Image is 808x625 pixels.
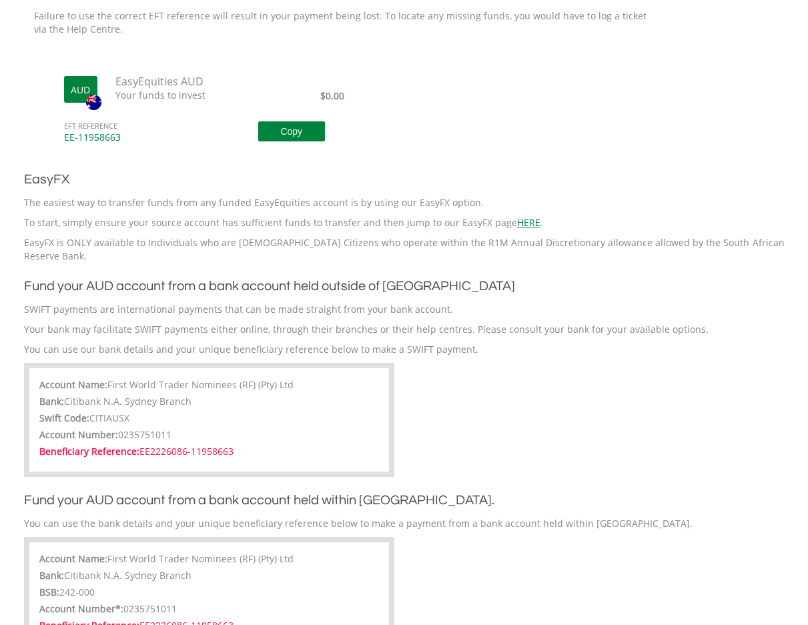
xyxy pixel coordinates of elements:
span: Citibank N.A. Sydney Branch [64,395,191,408]
label: Beneficiary Reference: [39,445,139,458]
label: Swift Code: [39,412,89,425]
button: Copy [258,121,325,141]
span: 0235751011 [118,428,171,441]
span: EasyEquities AUD [105,74,239,89]
span: First World Trader Nominees (RF) (Pty) Ltd [107,378,294,391]
p: SWIFT payments are international payments that can be made straight from your bank account. [24,303,785,316]
a: HERE [517,216,540,229]
span: EE2226086-11958663 [139,445,234,458]
span: 0235751011 [123,602,177,615]
span: Citibank N.A. Sydney Branch [64,569,191,582]
p: To start, simply ensure your source account has sufficient funds to transfer and then jump to our... [24,216,785,229]
span: Your funds to invest [105,89,239,102]
p: You can use our bank details and your unique beneficiary reference below to make a SWIFT payment. [24,343,785,356]
p: Your bank may facilitate SWIFT payments either online, through their branches or their help centr... [24,323,785,336]
label: Bank: [39,569,64,582]
p: The easiest way to transfer funds from any funded EasyEquities account is by using our EasyFX opt... [24,196,785,209]
h2: Fund your AUD account from a bank account held outside of [GEOGRAPHIC_DATA] [24,276,785,296]
label: Account Name: [39,378,107,392]
span: 242-000 [59,586,95,598]
label: Account Number: [39,428,118,442]
span: EE-11958663 [54,131,238,156]
span: First World Trader Nominees (RF) (Pty) Ltd [107,552,294,565]
h2: Fund your AUD account from a bank account held within [GEOGRAPHIC_DATA]. [24,490,785,510]
label: Bank: [39,395,64,408]
label: Account Name: [39,552,107,566]
h2: EasyFX [24,169,785,189]
p: Failure to use the correct EFT reference will result in your payment being lost. To locate any mi... [34,9,661,36]
span: CITIAUSX [89,412,129,424]
label: BSB: [39,586,59,599]
span: $0.00 [320,89,344,102]
span: EFT REFERENCE [54,103,238,131]
p: EasyFX is ONLY available to Individuals who are [DEMOGRAPHIC_DATA] Citizens who operate within th... [24,236,785,263]
label: AUD [71,83,90,97]
label: Account Number*: [39,602,123,616]
p: You can use the bank details and your unique beneficiary reference below to make a payment from a... [24,517,785,530]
